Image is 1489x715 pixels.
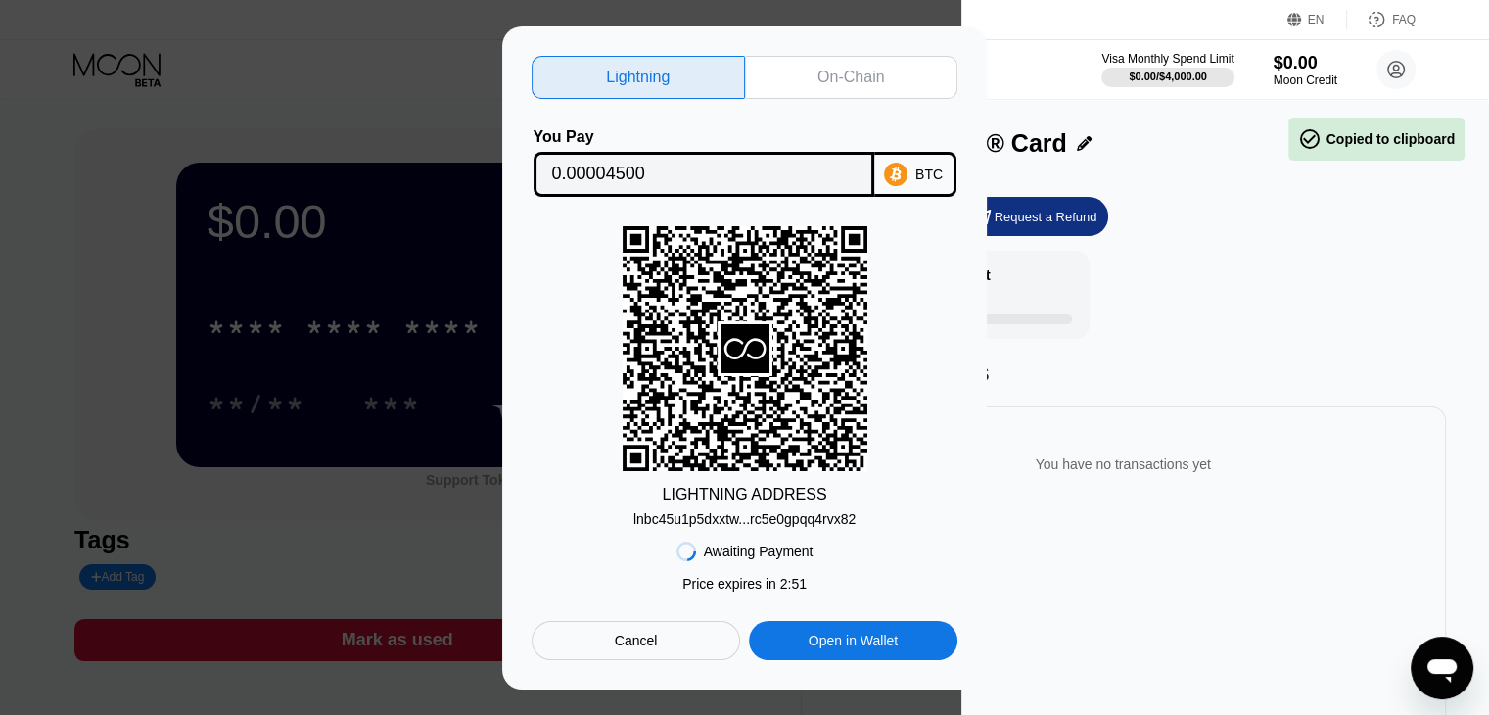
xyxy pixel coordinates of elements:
[633,503,856,527] div: lnbc45u1p5dxxtw...rc5e0gpqq4rvx82
[534,128,874,146] div: You Pay
[532,621,740,660] div: Cancel
[817,68,884,87] div: On-Chain
[532,128,957,197] div: You PayBTC
[745,56,958,99] div: On-Chain
[749,621,957,660] div: Open in Wallet
[1411,637,1473,699] iframe: زر إطلاق نافذة المراسلة
[606,68,670,87] div: Lightning
[662,486,826,503] div: LIGHTNING ADDRESS
[704,544,814,559] div: Awaiting Payment
[615,632,658,649] div: Cancel
[532,56,745,99] div: Lightning
[682,576,807,592] div: Price expires in
[780,576,807,592] span: 2 : 51
[633,511,856,527] div: lnbc45u1p5dxxtw...rc5e0gpqq4rvx82
[915,167,943,182] div: BTC
[809,632,898,649] div: Open in Wallet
